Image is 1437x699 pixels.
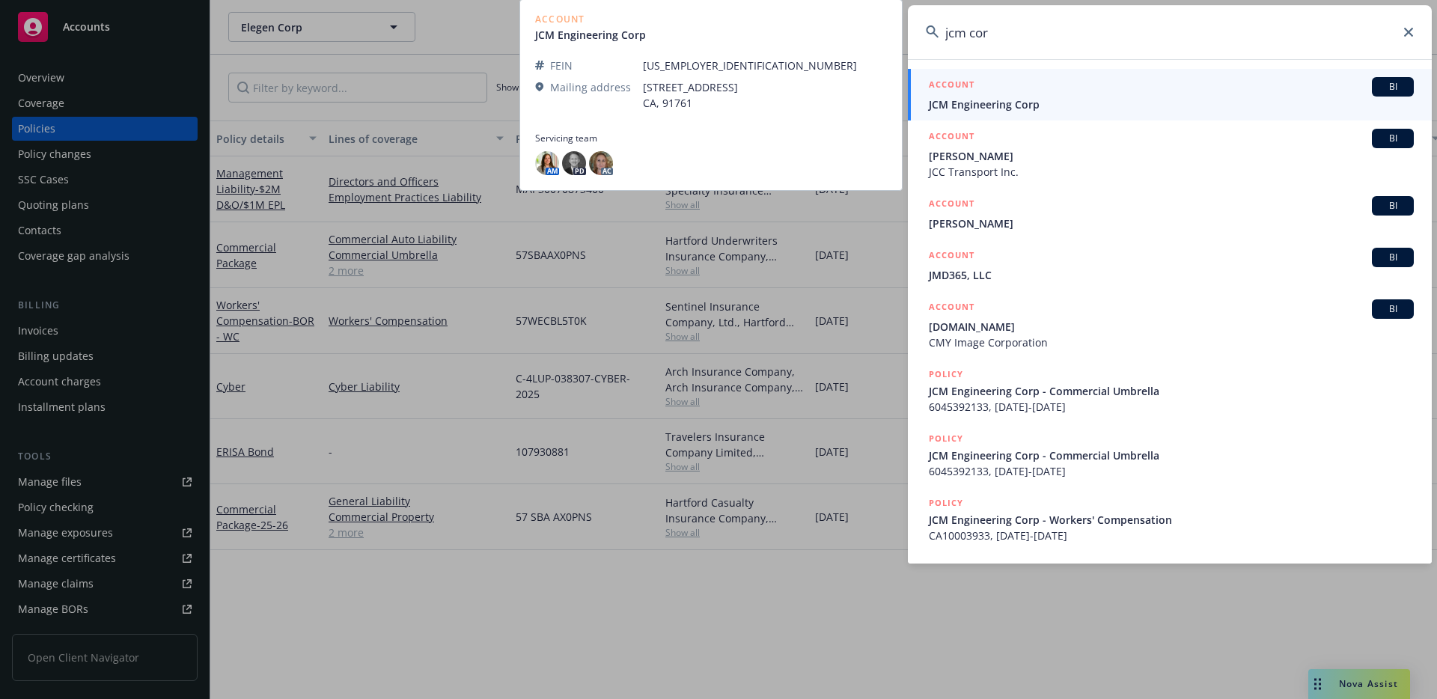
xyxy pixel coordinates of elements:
span: JMD365, LLC [929,267,1414,283]
span: 6045392133, [DATE]-[DATE] [929,463,1414,479]
a: POLICYJCM Engineering Corp - Commercial Umbrella6045392133, [DATE]-[DATE] [908,358,1432,423]
h5: ACCOUNT [929,196,974,214]
input: Search... [908,5,1432,59]
a: ACCOUNTBI[PERSON_NAME]JCC Transport Inc. [908,120,1432,188]
h5: POLICY [929,367,963,382]
span: [DOMAIN_NAME] [929,319,1414,335]
span: BI [1378,251,1408,264]
h5: ACCOUNT [929,77,974,95]
span: JCM Engineering Corp - Workers' Compensation [929,512,1414,528]
span: BI [1378,302,1408,316]
span: CMY Image Corporation [929,335,1414,350]
a: ACCOUNTBIJMD365, LLC [908,239,1432,291]
span: CA10003933, [DATE]-[DATE] [929,528,1414,543]
h5: ACCOUNT [929,129,974,147]
span: [PERSON_NAME] [929,216,1414,231]
h5: POLICY [929,495,963,510]
span: 6045392133, [DATE]-[DATE] [929,399,1414,415]
span: BI [1378,80,1408,94]
span: JCM Engineering Corp - Commercial Umbrella [929,383,1414,399]
a: ACCOUNTBI[DOMAIN_NAME]CMY Image Corporation [908,291,1432,358]
span: JCC Transport Inc. [929,164,1414,180]
a: ACCOUNTBI[PERSON_NAME] [908,188,1432,239]
span: JCM Engineering Corp - Commercial Umbrella [929,448,1414,463]
span: JCM Engineering Corp [929,97,1414,112]
a: POLICYJCM Engineering Corp - Commercial Umbrella6045392133, [DATE]-[DATE] [908,423,1432,487]
span: BI [1378,132,1408,145]
span: BI [1378,199,1408,213]
a: POLICYJCM Engineering Corp - Workers' CompensationCA10003933, [DATE]-[DATE] [908,487,1432,552]
h5: POLICY [929,560,963,575]
h5: ACCOUNT [929,248,974,266]
a: POLICY [908,552,1432,616]
span: [PERSON_NAME] [929,148,1414,164]
a: ACCOUNTBIJCM Engineering Corp [908,69,1432,120]
h5: POLICY [929,431,963,446]
h5: ACCOUNT [929,299,974,317]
